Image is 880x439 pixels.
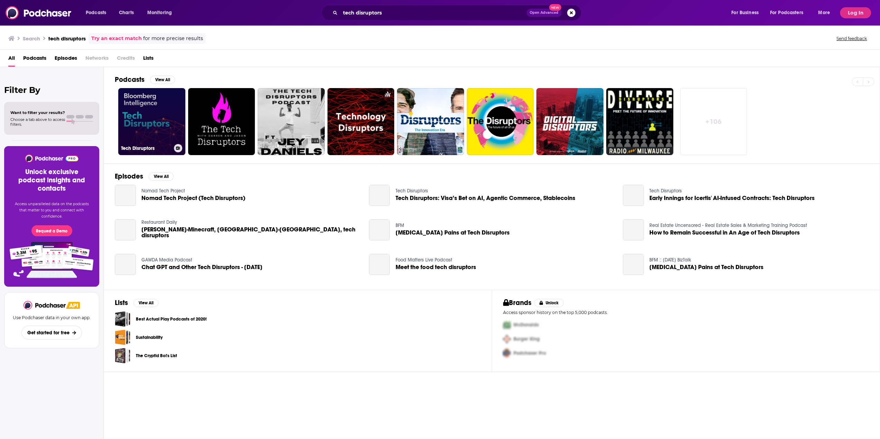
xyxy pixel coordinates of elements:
[527,9,562,17] button: Open AdvancedNew
[121,145,171,151] h3: Tech Disruptors
[141,257,192,263] a: GAWDA Media Podcast
[6,6,72,19] img: Podchaser - Follow, Share and Rate Podcasts
[513,350,546,356] span: Podchaser Pro
[503,298,532,307] h2: Brands
[86,8,106,18] span: Podcasts
[55,53,77,67] a: Episodes
[141,264,262,270] a: Chat GPT and Other Tech Disruptors - May 1, 2023
[649,188,682,194] a: Tech Disruptors
[136,315,207,323] a: Best Actual Play Podcasts of 2020!
[27,330,70,336] span: Get started for free
[10,117,65,127] span: Choose a tab above to access filters.
[21,326,82,340] button: Get started for free
[369,254,390,275] a: Meet the food tech disruptors
[649,257,691,263] a: BFM :: Today's BizTalk
[143,35,203,42] span: for more precise results
[340,7,527,18] input: Search podcasts, credits, & more...
[133,299,158,307] button: View All
[623,185,644,206] a: Early Innings for Icertis' AI-Infused Contracts: Tech Disruptors
[85,53,109,67] span: Networks
[770,8,803,18] span: For Podcasters
[395,188,428,194] a: Tech Disruptors
[12,168,91,193] h3: Unlock exclusive podcast insights and contacts
[141,188,185,194] a: Nomad Tech Project
[731,8,759,18] span: For Business
[503,310,869,315] p: Access sponsor history on the top 5,000 podcasts.
[500,332,513,346] img: Second Pro Logo
[115,75,175,84] a: PodcastsView All
[115,330,130,345] a: Sustainability
[395,230,509,236] a: Teething Pains at Tech Disruptors
[623,219,644,240] a: How to Remain Successful in An Age of Tech Disruptors
[649,222,807,228] a: Real Estate Uncensored - Real Estate Sales & Marketing Training Podcast
[766,7,813,18] button: open menu
[513,336,540,342] span: Burger King
[115,254,136,275] a: Chat GPT and Other Tech Disruptors - May 1, 2023
[141,227,361,238] a: McDonald’s-Minecraft, Chipotle-Mexico, tech disruptors
[115,348,130,363] a: The Cryptid Boi's List
[141,227,361,238] span: [PERSON_NAME]-Minecraft, [GEOGRAPHIC_DATA]-[GEOGRAPHIC_DATA], tech disruptors
[24,301,66,309] img: Podchaser - Follow, Share and Rate Podcasts
[13,315,91,320] p: Use Podchaser data in your own app.
[726,7,767,18] button: open menu
[143,53,154,67] a: Lists
[115,75,145,84] h2: Podcasts
[115,172,143,181] h2: Episodes
[395,264,476,270] a: Meet the food tech disruptors
[623,254,644,275] a: Teething Pains at Tech Disruptors
[115,185,136,206] a: Nomad Tech Project (Tech Disruptors)
[114,7,138,18] a: Charts
[530,11,558,15] span: Open Advanced
[649,264,763,270] span: [MEDICAL_DATA] Pains at Tech Disruptors
[818,8,830,18] span: More
[115,219,136,240] a: McDonald’s-Minecraft, Chipotle-Mexico, tech disruptors
[141,195,246,201] a: Nomad Tech Project (Tech Disruptors)
[649,195,815,201] span: Early Innings for Icertis' AI-Infused Contracts: Tech Disruptors
[141,219,177,225] a: Restaurant Daily
[115,298,128,307] h2: Lists
[141,264,262,270] span: Chat GPT and Other Tech Disruptors - [DATE]
[4,85,99,95] h2: Filter By
[549,4,562,11] span: New
[142,7,181,18] button: open menu
[395,230,509,236] span: [MEDICAL_DATA] Pains at Tech Disruptors
[23,53,46,67] a: Podcasts
[534,299,564,307] button: Unlock
[115,311,130,327] a: Best Actual Play Podcasts of 2020!
[840,7,871,18] button: Log In
[115,298,158,307] a: ListsView All
[23,35,40,42] h3: Search
[12,201,91,220] p: Access unparalleled data on the podcasts that matter to you and connect with confidence.
[813,7,839,18] button: open menu
[149,172,174,181] button: View All
[10,110,65,115] span: Want to filter your results?
[680,88,747,155] a: +106
[91,35,142,42] a: Try an exact match
[395,195,575,201] a: Tech Disruptors: Visa’s Bet on AI, Agentic Commerce, Stablecoins
[150,76,175,84] button: View All
[7,242,96,278] img: Pro Features
[649,230,800,236] span: How to Remain Successful in An Age of Tech Disruptors
[136,334,163,341] a: Sustainability
[8,53,15,67] a: All
[119,8,134,18] span: Charts
[395,257,452,263] a: Food Matters Live Podcast
[31,225,72,236] button: Request a Demo
[81,7,115,18] button: open menu
[117,53,135,67] span: Credits
[136,352,177,360] a: The Cryptid Boi's List
[147,8,172,18] span: Monitoring
[369,219,390,240] a: Teething Pains at Tech Disruptors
